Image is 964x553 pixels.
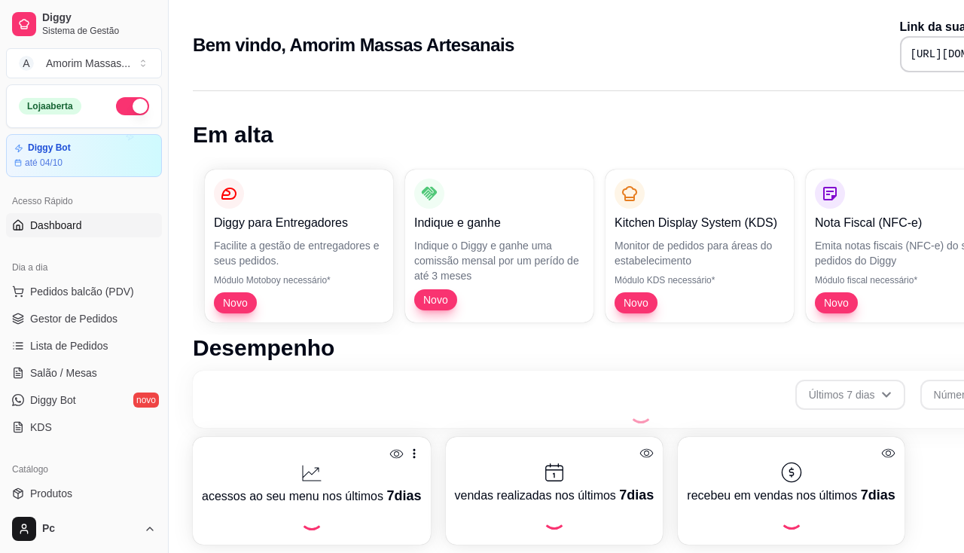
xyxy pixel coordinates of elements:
div: Loading [300,506,324,530]
button: Indique e ganheIndique o Diggy e ganhe uma comissão mensal por um perído de até 3 mesesNovo [405,170,593,322]
span: 7 dias [386,488,421,503]
p: Indique e ganhe [414,214,584,232]
span: 7 dias [619,487,654,503]
span: Novo [618,295,654,310]
div: Amorim Massas ... [46,56,130,71]
a: Diggy Botnovo [6,388,162,412]
span: Gestor de Pedidos [30,311,117,326]
button: Select a team [6,48,162,78]
button: Pc [6,511,162,547]
span: Novo [417,292,454,307]
span: Produtos [30,486,72,501]
div: Loading [779,506,804,530]
p: Indique o Diggy e ganhe uma comissão mensal por um perído de até 3 meses [414,238,584,283]
h2: Bem vindo, Amorim Massas Artesanais [193,33,514,57]
span: Salão / Mesas [30,365,97,380]
button: Pedidos balcão (PDV) [6,280,162,304]
article: até 04/10 [25,157,63,169]
p: Facilite a gestão de entregadores e seus pedidos. [214,238,384,268]
a: Lista de Pedidos [6,334,162,358]
a: KDS [6,415,162,439]
div: Dia a dia [6,255,162,280]
button: Últimos 7 dias [795,380,905,410]
span: Diggy [42,11,156,25]
div: Loading [629,399,653,423]
div: Acesso Rápido [6,189,162,213]
a: Dashboard [6,213,162,237]
div: Loja aberta [19,98,81,115]
p: vendas realizadas nos últimos [455,484,654,506]
span: Novo [217,295,254,310]
a: Gestor de Pedidos [6,307,162,331]
span: Pc [42,522,138,536]
span: Dashboard [30,218,82,233]
div: Catálogo [6,457,162,481]
p: Módulo Motoboy necessário* [214,274,384,286]
p: acessos ao seu menu nos últimos [202,485,422,506]
p: recebeu em vendas nos últimos [687,484,895,506]
p: Kitchen Display System (KDS) [615,214,785,232]
span: Pedidos balcão (PDV) [30,284,134,299]
span: Sistema de Gestão [42,25,156,37]
button: Diggy para EntregadoresFacilite a gestão de entregadores e seus pedidos.Módulo Motoboy necessário... [205,170,393,322]
span: KDS [30,420,52,435]
span: 7 dias [861,487,895,503]
article: Diggy Bot [28,142,71,154]
p: Diggy para Entregadores [214,214,384,232]
a: DiggySistema de Gestão [6,6,162,42]
button: Alterar Status [116,97,149,115]
div: Loading [542,506,566,530]
span: Diggy Bot [30,393,76,408]
p: Monitor de pedidos para áreas do estabelecimento [615,238,785,268]
p: Módulo KDS necessário* [615,274,785,286]
button: Kitchen Display System (KDS)Monitor de pedidos para áreas do estabelecimentoMódulo KDS necessário... [606,170,794,322]
a: Produtos [6,481,162,506]
span: Lista de Pedidos [30,338,108,353]
span: Novo [818,295,855,310]
a: Diggy Botaté 04/10 [6,134,162,177]
a: Salão / Mesas [6,361,162,385]
span: A [19,56,34,71]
